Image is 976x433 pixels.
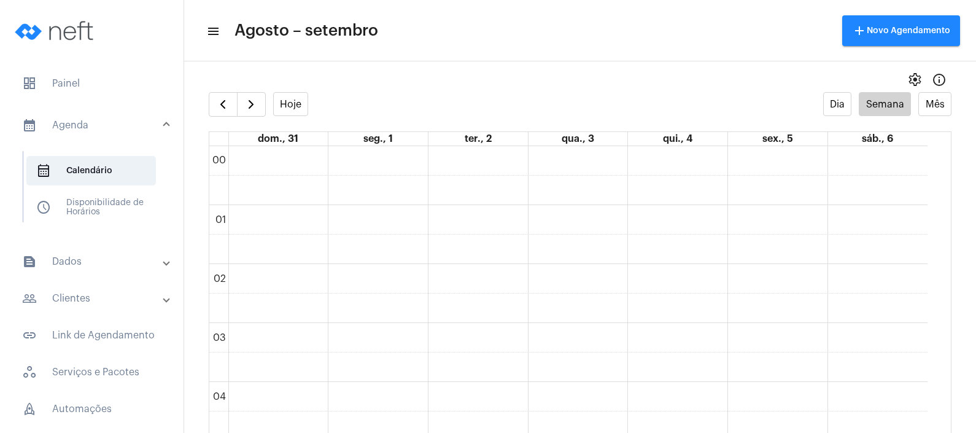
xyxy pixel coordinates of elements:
mat-icon: sidenav icon [22,254,37,269]
mat-expansion-panel-header: sidenav iconDados [7,247,184,276]
a: 5 de setembro de 2025 [760,132,796,146]
mat-icon: sidenav icon [206,24,219,39]
span: Automações [12,394,171,424]
span: sidenav icon [36,200,51,215]
a: 3 de setembro de 2025 [559,132,597,146]
a: 31 de agosto de 2025 [255,132,301,146]
button: Dia [823,92,852,116]
span: Agosto – setembro [234,21,378,41]
span: settings [907,72,922,87]
div: 01 [213,214,228,225]
mat-icon: sidenav icon [22,118,37,133]
button: settings [902,68,927,92]
span: sidenav icon [22,402,37,416]
mat-panel-title: Dados [22,254,164,269]
div: 00 [210,155,228,166]
button: Mês [918,92,951,116]
mat-icon: sidenav icon [22,291,37,306]
mat-icon: sidenav icon [22,328,37,343]
div: sidenav iconAgenda [7,145,184,240]
mat-expansion-panel-header: sidenav iconClientes [7,284,184,313]
a: 4 de setembro de 2025 [660,132,695,146]
a: 1 de setembro de 2025 [361,132,395,146]
span: Disponibilidade de Horários [26,193,156,222]
mat-icon: Info [932,72,947,87]
img: logo-neft-novo-2.png [10,6,102,55]
span: Link de Agendamento [12,321,171,350]
a: 6 de setembro de 2025 [859,132,896,146]
span: Painel [12,69,171,98]
a: 2 de setembro de 2025 [462,132,494,146]
mat-panel-title: Agenda [22,118,164,133]
span: Calendário [26,156,156,185]
mat-panel-title: Clientes [22,291,164,306]
div: 02 [211,273,228,284]
span: Novo Agendamento [852,26,950,35]
button: Novo Agendamento [842,15,960,46]
mat-expansion-panel-header: sidenav iconAgenda [7,106,184,145]
button: Info [927,68,951,92]
span: sidenav icon [36,163,51,178]
div: 03 [211,332,228,343]
button: Semana Anterior [209,92,238,117]
div: 04 [211,391,228,402]
button: Próximo Semana [237,92,266,117]
span: sidenav icon [22,76,37,91]
button: Hoje [273,92,309,116]
span: sidenav icon [22,365,37,380]
mat-icon: add [852,23,867,38]
span: Serviços e Pacotes [12,357,171,387]
button: Semana [859,92,911,116]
